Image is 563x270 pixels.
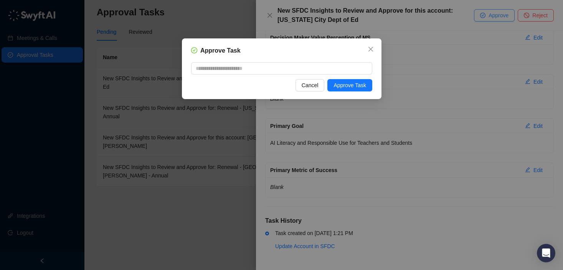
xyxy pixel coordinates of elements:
span: Approve Task [334,81,366,89]
h5: Approve Task [200,46,241,55]
button: Approve Task [327,79,372,91]
button: Cancel [295,79,324,91]
span: close [368,46,374,52]
span: check-circle [191,47,197,53]
div: Open Intercom Messenger [537,244,555,262]
span: Cancel [301,81,318,89]
button: Close [365,43,377,55]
